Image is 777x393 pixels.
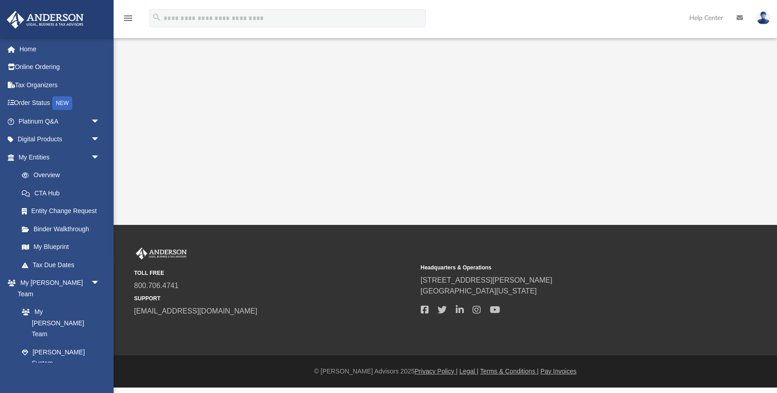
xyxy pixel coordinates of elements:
img: Anderson Advisors Platinum Portal [134,248,189,259]
a: Terms & Conditions | [480,368,539,375]
a: My Blueprint [13,238,109,256]
a: Home [6,40,114,58]
a: Binder Walkthrough [13,220,114,238]
a: Privacy Policy | [415,368,458,375]
a: Pay Invoices [540,368,576,375]
a: menu [123,17,134,24]
div: © [PERSON_NAME] Advisors 2025 [114,367,777,376]
i: search [152,12,162,22]
a: Online Ordering [6,58,114,76]
span: arrow_drop_down [91,112,109,131]
a: Overview [13,166,114,184]
small: SUPPORT [134,294,414,303]
a: Digital Productsarrow_drop_down [6,130,114,149]
a: Tax Organizers [6,76,114,94]
a: Tax Due Dates [13,256,114,274]
a: 800.706.4741 [134,282,179,289]
a: Entity Change Request [13,202,114,220]
a: [EMAIL_ADDRESS][DOMAIN_NAME] [134,307,257,315]
a: My [PERSON_NAME] Teamarrow_drop_down [6,274,109,303]
a: Platinum Q&Aarrow_drop_down [6,112,114,130]
a: My [PERSON_NAME] Team [13,303,105,343]
a: [STREET_ADDRESS][PERSON_NAME] [421,276,553,284]
small: TOLL FREE [134,269,414,277]
span: arrow_drop_down [91,148,109,167]
a: My Entitiesarrow_drop_down [6,148,114,166]
a: [PERSON_NAME] System [13,343,109,372]
a: Legal | [459,368,478,375]
a: Order StatusNEW [6,94,114,113]
span: arrow_drop_down [91,274,109,293]
span: arrow_drop_down [91,130,109,149]
img: User Pic [757,11,770,25]
small: Headquarters & Operations [421,264,701,272]
img: Anderson Advisors Platinum Portal [4,11,86,29]
i: menu [123,13,134,24]
div: NEW [52,96,72,110]
a: [GEOGRAPHIC_DATA][US_STATE] [421,287,537,295]
a: CTA Hub [13,184,114,202]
